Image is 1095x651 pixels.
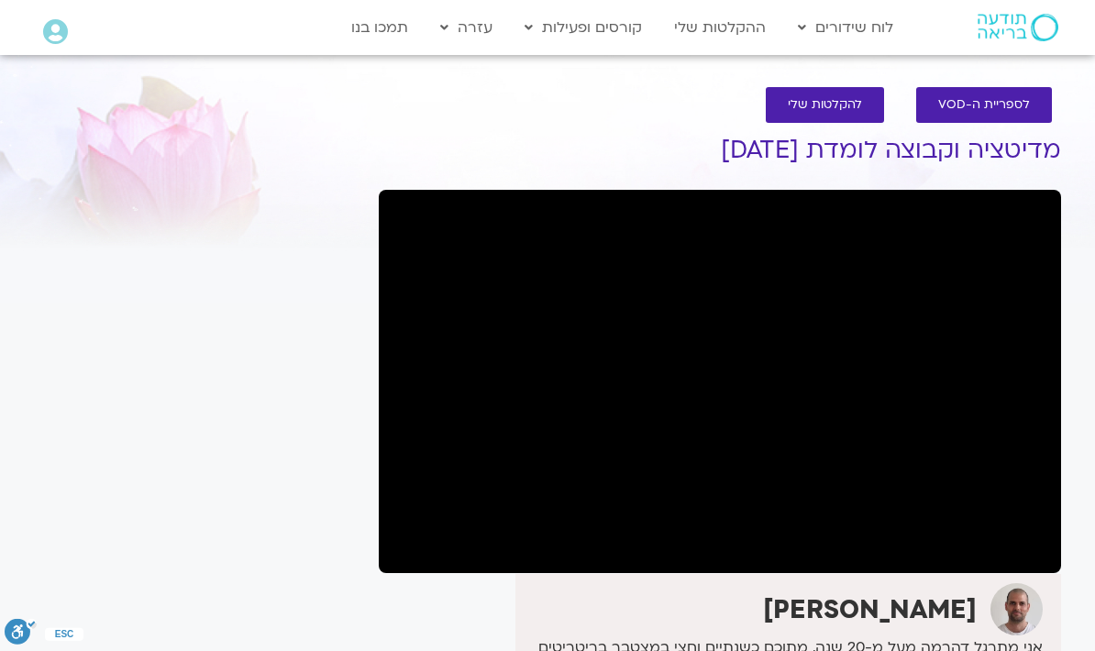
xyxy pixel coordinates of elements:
a: לוח שידורים [789,10,902,45]
a: לספריית ה-VOD [916,87,1052,123]
a: עזרה [431,10,502,45]
a: תמכו בנו [342,10,417,45]
a: ההקלטות שלי [665,10,775,45]
span: לספריית ה-VOD [938,98,1030,112]
img: דקל קנטי [990,583,1043,635]
img: תודעה בריאה [978,14,1058,41]
a: קורסים ופעילות [515,10,651,45]
a: להקלטות שלי [766,87,884,123]
h1: מדיטציה וקבוצה לומדת [DATE] [379,137,1061,164]
span: להקלטות שלי [788,98,862,112]
strong: [PERSON_NAME] [763,592,977,627]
